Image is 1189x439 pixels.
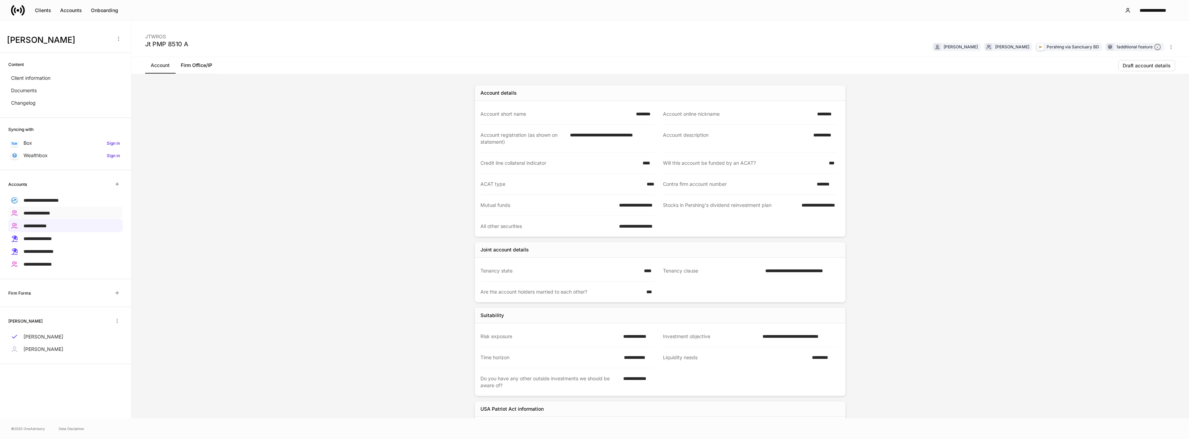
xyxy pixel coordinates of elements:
[24,346,63,353] p: [PERSON_NAME]
[480,354,620,361] div: Time horizon
[8,149,123,162] a: WealthboxSign in
[24,140,32,146] p: Box
[24,152,48,159] p: Wealthbox
[8,181,27,188] h6: Accounts
[8,72,123,84] a: Client information
[59,426,84,431] a: Data Disclaimer
[8,97,123,109] a: Changelog
[8,343,123,355] a: [PERSON_NAME]
[663,132,809,145] div: Account description
[480,333,619,340] div: Risk exposure
[663,160,825,166] div: Will this account be funded by an ACAT?
[8,126,34,133] h6: Syncing with
[480,202,615,209] div: Mutual funds
[12,142,17,145] img: oYqM9ojoZLfzCHUefNbBcWHcyDPbQKagtYciMC8pFl3iZXy3dU33Uwy+706y+0q2uJ1ghNQf2OIHrSh50tUd9HaB5oMc62p0G...
[7,35,110,46] h3: [PERSON_NAME]
[175,57,218,74] a: Firm Office/IP
[995,44,1029,50] div: [PERSON_NAME]
[480,246,529,253] div: Joint account details
[663,202,797,209] div: Stocks in Pershing's dividend reinvestment plan
[11,75,50,82] p: Client information
[944,44,978,50] div: [PERSON_NAME]
[145,40,188,48] div: Jt PMP 8510 A
[663,333,758,340] div: Investment objective
[480,312,504,319] div: Suitability
[1047,44,1099,50] div: Pershing via Sanctuary BD
[663,111,813,117] div: Account online nickname
[145,57,175,74] a: Account
[663,354,808,361] div: Liquidity needs
[30,5,56,16] button: Clients
[8,290,31,296] h6: Firm Forms
[107,152,120,159] h6: Sign in
[11,87,37,94] p: Documents
[480,405,544,412] div: USA Patriot Act information
[480,288,642,295] div: Are the account holders married to each other?
[8,84,123,97] a: Documents
[11,426,45,431] span: © 2025 OneAdvisory
[480,132,566,145] div: Account registration (as shown on statement)
[480,181,643,188] div: ACAT type
[1123,62,1171,69] div: Draft account details
[145,29,188,40] div: JTWROS
[663,267,761,275] div: Tenancy clause
[480,89,517,96] div: Account details
[480,223,615,230] div: All other securities
[11,99,36,106] p: Changelog
[480,111,632,117] div: Account short name
[8,331,123,343] a: [PERSON_NAME]
[107,140,120,146] h6: Sign in
[8,137,123,149] a: BoxSign in
[1116,44,1161,51] div: 1 additional feature
[480,375,619,389] div: Do you have any other outside investments we should be aware of?
[480,267,640,274] div: Tenancy state
[86,5,123,16] button: Onboarding
[56,5,86,16] button: Accounts
[24,333,63,340] p: [PERSON_NAME]
[91,7,118,14] div: Onboarding
[663,181,813,188] div: Contra firm account number
[8,61,24,68] h6: Content
[35,7,51,14] div: Clients
[1118,60,1175,71] button: Draft account details
[480,160,638,166] div: Credit line collateral indicator
[8,318,43,324] h6: [PERSON_NAME]
[60,7,82,14] div: Accounts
